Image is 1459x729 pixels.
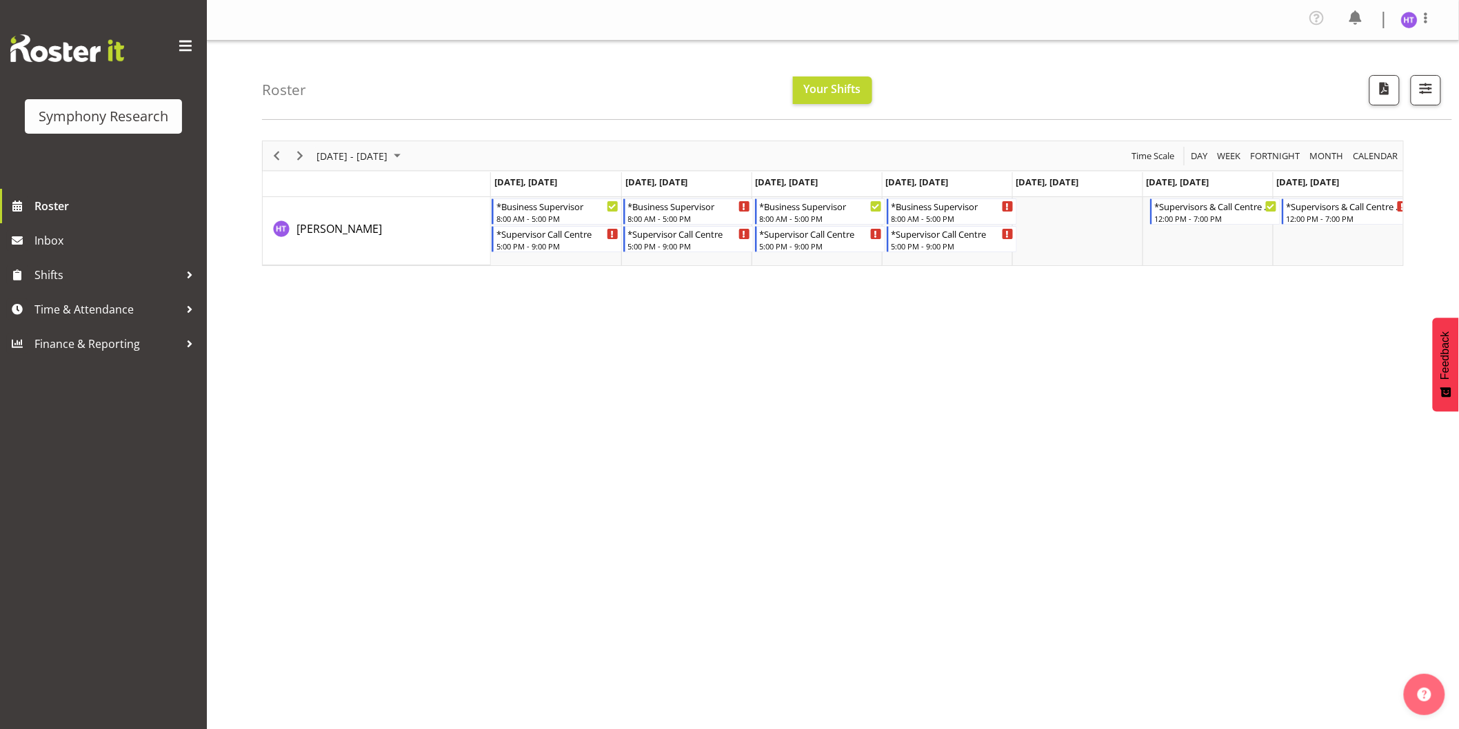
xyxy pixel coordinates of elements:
[1287,213,1409,224] div: 12:00 PM - 7:00 PM
[755,198,885,225] div: Hal Thomas"s event - *Business Supervisor Begin From Wednesday, September 10, 2025 at 8:00:00 AM ...
[760,240,882,251] div: 5:00 PM - 9:00 PM
[628,213,750,224] div: 8:00 AM - 5:00 PM
[491,197,1403,265] table: Timeline Week of September 13, 2025
[1150,198,1280,225] div: Hal Thomas"s event - *Supervisors & Call Centre Weekend Begin From Saturday, September 13, 2025 a...
[887,198,1017,225] div: Hal Thomas"s event - *Business Supervisor Begin From Thursday, September 11, 2025 at 8:00:00 AM G...
[34,299,179,320] span: Time & Attendance
[1282,198,1412,225] div: Hal Thomas"s event - *Supervisors & Call Centre Weekend Begin From Sunday, September 14, 2025 at ...
[1130,147,1178,165] button: Time Scale
[1155,199,1277,213] div: *Supervisors & Call Centre Weekend
[496,227,618,240] div: *Supervisor Call Centre
[1216,147,1244,165] button: Timeline Week
[262,82,306,98] h4: Roster
[1287,199,1409,213] div: *Supervisors & Call Centre Weekend
[760,213,882,224] div: 8:00 AM - 5:00 PM
[268,147,286,165] button: Previous
[628,199,750,213] div: *Business Supervisor
[886,176,949,188] span: [DATE], [DATE]
[34,265,179,285] span: Shifts
[1131,147,1176,165] span: Time Scale
[34,333,179,354] span: Finance & Reporting
[291,147,310,165] button: Next
[623,226,754,252] div: Hal Thomas"s event - *Supervisor Call Centre Begin From Tuesday, September 9, 2025 at 5:00:00 PM ...
[755,226,885,252] div: Hal Thomas"s event - *Supervisor Call Centre Begin From Wednesday, September 10, 2025 at 5:00:00 ...
[793,76,872,104] button: Your Shifts
[1418,688,1431,701] img: help-xxl-2.png
[1249,147,1303,165] button: Fortnight
[1401,12,1418,28] img: hal-thomas1264.jpg
[288,141,312,170] div: Next
[892,199,1014,213] div: *Business Supervisor
[1016,176,1079,188] span: [DATE], [DATE]
[1351,147,1401,165] button: Month
[1216,147,1242,165] span: Week
[623,198,754,225] div: Hal Thomas"s event - *Business Supervisor Begin From Tuesday, September 9, 2025 at 8:00:00 AM GMT...
[1433,318,1459,411] button: Feedback - Show survey
[760,199,882,213] div: *Business Supervisor
[804,81,861,96] span: Your Shifts
[496,213,618,224] div: 8:00 AM - 5:00 PM
[496,240,618,251] div: 5:00 PM - 9:00 PM
[892,240,1014,251] div: 5:00 PM - 9:00 PM
[10,34,124,62] img: Rosterit website logo
[496,199,618,213] div: *Business Supervisor
[1411,75,1441,105] button: Filter Shifts
[1440,331,1452,380] span: Feedback
[1309,147,1345,165] span: Month
[1352,147,1400,165] span: calendar
[494,176,557,188] span: [DATE], [DATE]
[492,226,622,252] div: Hal Thomas"s event - *Supervisor Call Centre Begin From Monday, September 8, 2025 at 5:00:00 PM G...
[296,220,382,237] a: [PERSON_NAME]
[892,213,1014,224] div: 8:00 AM - 5:00 PM
[492,198,622,225] div: Hal Thomas"s event - *Business Supervisor Begin From Monday, September 8, 2025 at 8:00:00 AM GMT+...
[1147,176,1209,188] span: [DATE], [DATE]
[756,176,818,188] span: [DATE], [DATE]
[262,141,1404,266] div: Timeline Week of September 13, 2025
[1189,147,1211,165] button: Timeline Day
[34,196,200,216] span: Roster
[1308,147,1347,165] button: Timeline Month
[628,227,750,240] div: *Supervisor Call Centre
[314,147,407,165] button: September 08 - 14, 2025
[265,141,288,170] div: Previous
[39,106,168,127] div: Symphony Research
[625,176,688,188] span: [DATE], [DATE]
[892,227,1014,240] div: *Supervisor Call Centre
[887,226,1017,252] div: Hal Thomas"s event - *Supervisor Call Centre Begin From Thursday, September 11, 2025 at 5:00:00 P...
[315,147,389,165] span: [DATE] - [DATE]
[628,240,750,251] div: 5:00 PM - 9:00 PM
[1155,213,1277,224] div: 12:00 PM - 7:00 PM
[1369,75,1400,105] button: Download a PDF of the roster according to the set date range.
[1277,176,1340,188] span: [DATE], [DATE]
[760,227,882,240] div: *Supervisor Call Centre
[263,197,491,265] td: Hal Thomas resource
[296,221,382,236] span: [PERSON_NAME]
[34,230,200,251] span: Inbox
[1190,147,1209,165] span: Day
[1249,147,1302,165] span: Fortnight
